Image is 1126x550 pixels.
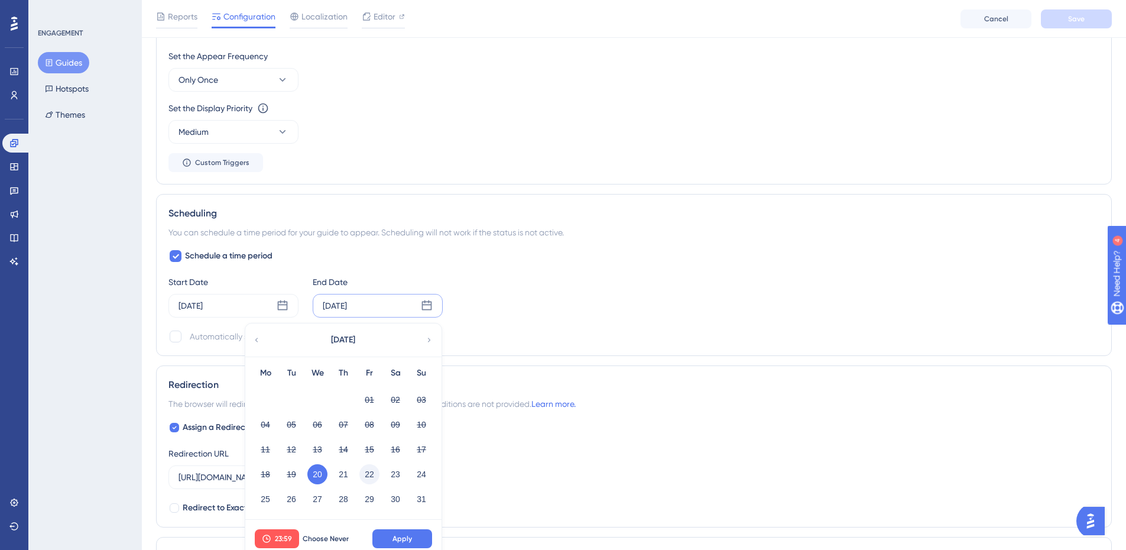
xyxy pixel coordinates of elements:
button: 24 [411,464,431,484]
button: 16 [385,439,405,460]
input: https://www.example.com/ [179,471,369,484]
div: Set the Display Priority [168,101,252,115]
span: Schedule a time period [185,249,272,263]
button: 17 [411,439,431,460]
button: 02 [385,390,405,410]
span: Configuration [223,9,275,24]
button: 21 [333,464,353,484]
button: 23:59 [255,529,299,548]
div: ENGAGEMENT [38,28,83,38]
button: Hotspots [38,78,96,99]
button: 28 [333,489,353,509]
button: 30 [385,489,405,509]
div: Sa [382,366,408,380]
div: You can schedule a time period for your guide to appear. Scheduling will not work if the status i... [168,225,1099,240]
button: Choose Never [299,529,352,548]
span: Apply [392,534,412,543]
button: 26 [281,489,301,509]
span: 23:59 [275,534,292,543]
div: We [304,366,330,380]
div: Redirection URL [168,447,229,461]
button: Apply [372,529,432,548]
button: Medium [168,120,298,144]
button: 25 [255,489,275,509]
div: Tu [278,366,304,380]
button: 22 [359,464,379,484]
span: [DATE] [331,333,355,347]
div: Fr [356,366,382,380]
button: 15 [359,439,379,460]
span: Reports [168,9,197,24]
button: 20 [307,464,327,484]
a: Learn more. [531,399,576,409]
button: 27 [307,489,327,509]
button: Only Once [168,68,298,92]
span: Need Help? [28,3,74,17]
button: 31 [411,489,431,509]
span: Choose Never [303,534,349,543]
div: Su [408,366,434,380]
button: 11 [255,439,275,460]
div: Start Date [168,275,298,289]
span: Custom Triggers [195,158,249,167]
span: Medium [179,125,209,139]
button: 07 [333,415,353,435]
button: 12 [281,439,301,460]
span: Localization [301,9,348,24]
button: 09 [385,415,405,435]
button: 06 [307,415,327,435]
div: Scheduling [168,206,1099,221]
button: Themes [38,104,92,125]
div: End Date [313,275,443,289]
button: 18 [255,464,275,484]
span: Save [1068,14,1085,24]
button: 08 [359,415,379,435]
span: The browser will redirect to the “Redirection URL” when the Targeting Conditions are not provided. [168,397,576,411]
div: [DATE] [179,299,203,313]
button: Save [1041,9,1112,28]
button: [DATE] [284,328,402,352]
div: Set the Appear Frequency [168,49,1099,63]
button: 19 [281,464,301,484]
button: 01 [359,390,379,410]
div: Redirection [168,378,1099,392]
button: 05 [281,415,301,435]
button: 29 [359,489,379,509]
span: Cancel [984,14,1008,24]
iframe: UserGuiding AI Assistant Launcher [1076,503,1112,539]
button: 14 [333,439,353,460]
span: Only Once [179,73,218,87]
button: Guides [38,52,89,73]
div: [DATE] [323,299,347,313]
span: Editor [374,9,395,24]
button: Custom Triggers [168,153,263,172]
button: 04 [255,415,275,435]
button: Cancel [960,9,1031,28]
div: Mo [252,366,278,380]
button: 10 [411,415,431,435]
button: 03 [411,390,431,410]
div: Automatically set as “Inactive” when the scheduled period is over. [190,329,433,344]
div: 4 [82,6,86,15]
span: Redirect to Exact URL [183,501,264,515]
div: Th [330,366,356,380]
button: 23 [385,464,405,484]
button: 13 [307,439,327,460]
span: Assign a Redirection URL [183,420,276,435]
